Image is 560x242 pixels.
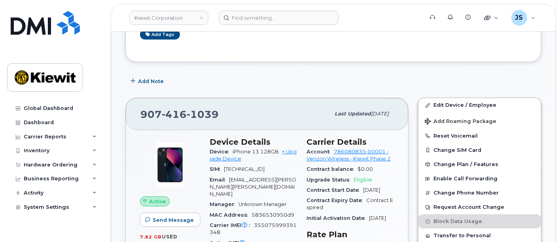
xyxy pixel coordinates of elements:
button: Block Data Usage [418,214,541,229]
h3: Carrier Details [306,137,394,147]
span: Contract Start Date [306,187,363,193]
span: Last updated [335,111,371,117]
span: Device [210,149,233,155]
button: Enable Call Forwarding [418,172,541,186]
span: Add Note [138,78,164,85]
span: $0.00 [358,166,373,172]
span: Change Plan / Features [433,161,498,167]
button: Change Phone Number [418,186,541,200]
button: Request Account Change [418,200,541,214]
span: Email [210,177,229,183]
span: Active [149,198,166,205]
h3: Device Details [210,137,297,147]
span: [DATE] [371,111,389,117]
span: [DATE] [369,215,386,221]
input: Find something... [219,11,339,25]
span: Contract Expiry Date [306,197,366,203]
iframe: Messenger Launcher [526,208,554,236]
span: iPhone 13 128GB [233,149,279,155]
span: Manager [210,201,238,207]
button: Send Message [140,213,201,227]
span: [TECHNICAL_ID] [224,166,265,172]
span: Carrier IMEI [210,222,254,228]
span: Add Roaming Package [425,118,496,126]
span: Eligible [354,177,372,183]
img: image20231002-3703462-1ig824h.jpeg [146,141,194,189]
span: Enable Call Forwarding [433,176,498,182]
a: Kiewit Corporation [129,11,208,25]
span: 1039 [187,108,219,120]
h3: Rate Plan [306,230,394,239]
span: MAC Address [210,212,252,218]
span: [DATE] [363,187,380,193]
div: Jenna Savard [506,10,541,26]
span: JS [515,13,523,23]
button: Add Roaming Package [418,113,541,129]
span: Upgrade Status [306,177,354,183]
a: Add tags [140,30,180,40]
span: 5836530950d9 [252,212,294,218]
button: Reset Voicemail [418,129,541,143]
span: [EMAIL_ADDRESS][PERSON_NAME][PERSON_NAME][DOMAIN_NAME] [210,177,296,197]
button: Change Plan / Features [418,157,541,172]
button: Change SIM Card [418,143,541,157]
span: Unknown Manager [238,201,287,207]
span: 416 [162,108,187,120]
span: Initial Activation Date [306,215,369,221]
span: Send Message [153,216,194,224]
span: used [162,234,178,240]
span: Contract balance [306,166,358,172]
span: 7.82 GB [140,234,162,240]
a: 786080835-00001 - Verizon Wireless - Kiewit Phase 2 [306,149,391,162]
span: SIM [210,166,224,172]
span: 907 [140,108,219,120]
a: Edit Device / Employee [418,98,541,112]
div: Quicklinks [479,10,504,26]
span: Account [306,149,334,155]
button: Add Note [125,74,170,88]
